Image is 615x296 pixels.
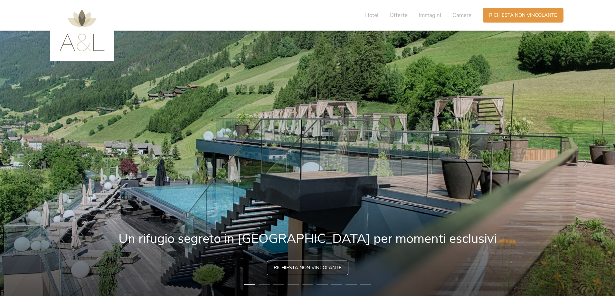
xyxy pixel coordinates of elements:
span: Camere [452,12,471,19]
span: Richiesta non vincolante [274,264,342,271]
span: Richiesta non vincolante [489,12,557,19]
span: Immagini [419,12,441,19]
span: Hotel [365,12,378,19]
img: AMONTI & LUNARIS Wellnessresort [60,10,105,51]
span: Offerte [390,12,408,19]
